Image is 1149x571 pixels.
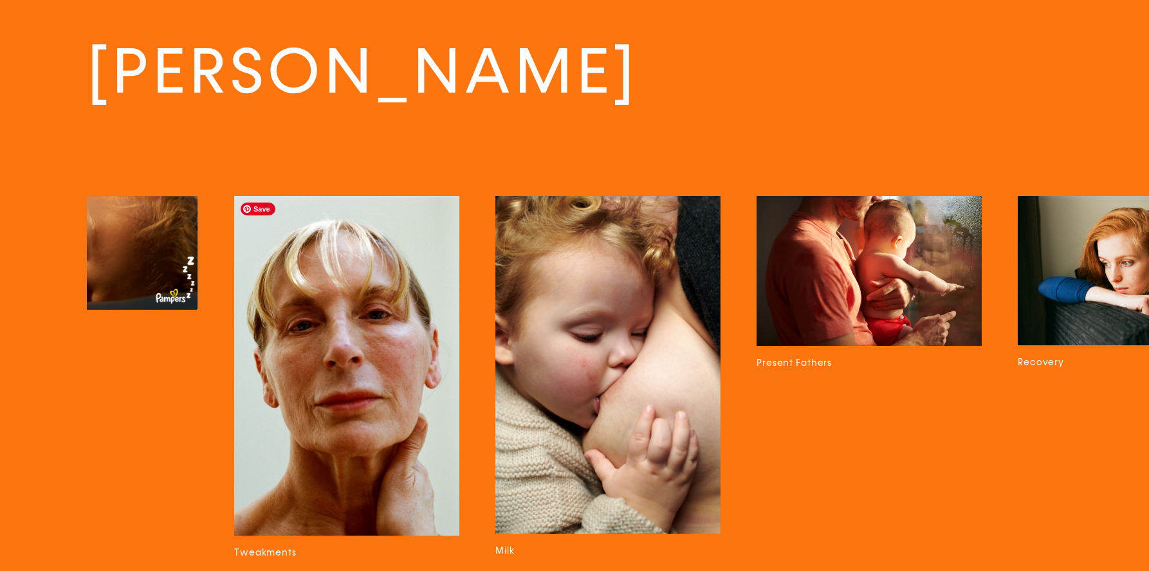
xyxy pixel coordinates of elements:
[495,544,721,558] h3: Milk
[234,546,459,560] h3: Tweakments
[234,196,459,568] a: Tweakments
[87,32,1062,112] a: [PERSON_NAME]
[241,203,275,215] span: Save
[757,356,982,370] h3: Present Fathers
[757,196,982,568] a: Present Fathers
[495,196,721,568] a: Milk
